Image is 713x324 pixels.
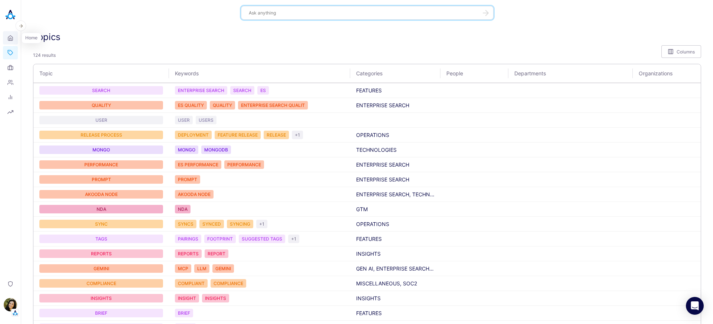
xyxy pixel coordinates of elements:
[39,175,163,184] a: topic badge
[350,172,441,187] td: ENTERPRISE SEARCH
[33,32,61,42] h3: Topics
[39,131,163,139] div: RELEASE PROCESS
[175,220,196,228] div: SYNCS
[350,98,441,113] td: ENTERPRISE SEARCH
[33,49,56,61] span: 124 results
[175,294,199,302] div: INSIGHT
[210,101,235,109] span: topic badge
[292,131,303,139] div: +1
[199,220,224,228] div: SYNCED
[39,309,163,317] div: BRIEF
[238,101,308,109] div: ENTERPRISE SEARCH QUALIT
[508,64,633,83] th: Departments
[175,160,221,169] span: topic badge
[350,276,441,291] td: MISCELLANEOUS, SOC2
[39,160,163,169] a: topic badge
[39,235,163,243] div: TAGS
[350,306,441,321] td: FEATURES
[39,190,163,199] div: AKOODA NODE
[175,175,200,184] span: topic badge
[175,279,208,288] div: COMPLIANT
[39,101,163,109] div: QUALITY
[39,279,163,288] a: topic badge
[264,131,289,139] span: topic badge
[3,295,18,317] button: Ilana DjemalTenant Logo
[39,86,163,95] div: SEARCH
[175,145,198,154] span: topic badge
[212,264,234,273] div: GEMINI
[230,86,254,95] span: topic badge
[39,190,163,199] a: topic badge
[350,157,441,172] td: ENTERPRISE SEARCH
[196,116,216,124] span: topic badge
[175,86,227,95] span: topic badge
[4,298,17,311] img: Ilana Djemal
[204,235,236,243] span: topic badge
[175,145,198,154] div: MONGO
[39,249,163,258] div: REPORTS
[169,64,350,83] th: Keywords
[227,220,253,228] div: SYNCING
[175,205,191,213] div: NDA
[39,160,163,169] div: PERFORMANCE
[230,86,254,95] div: SEARCH
[202,294,229,302] span: topic badge
[205,249,228,258] span: topic badge
[175,70,336,76] span: Keywords
[39,264,163,273] div: GEMINI
[175,101,207,109] span: topic badge
[39,294,163,302] div: INSIGHTS
[196,116,216,124] div: USERS
[39,205,163,213] div: NDA
[350,246,441,261] td: INSIGHTS
[350,261,441,276] td: GEN AI, ENTERPRISE SEARCH, FEATURES
[39,249,163,258] a: topic badge
[39,131,163,139] a: topic badge
[39,101,163,109] a: topic badge
[257,86,269,95] span: topic badge
[175,131,212,139] span: topic badge
[175,190,214,199] div: AKOODA NODE
[3,7,18,22] img: Akooda Logo
[39,309,163,317] a: topic badge
[257,86,269,95] div: ES
[224,160,264,169] span: topic badge
[175,249,202,258] div: REPORTS
[39,145,163,154] div: MONGO
[201,145,231,154] span: topic badge
[201,145,231,154] div: MONGODB
[661,45,701,58] button: Columns
[199,220,224,228] span: topic badge
[175,86,227,95] div: ENTERPRISE SEARCH
[39,116,163,124] div: USER
[211,279,246,288] span: topic badge
[175,101,207,109] div: ES QUALITY
[175,131,212,139] div: DEPLOYMENT
[175,264,191,273] span: topic badge
[175,294,199,302] span: topic badge
[239,235,285,243] span: topic badge
[350,128,441,143] td: OPERATIONS
[175,279,208,288] span: topic badge
[39,279,163,288] div: COMPLIANCE
[356,70,421,76] span: Categories
[39,116,163,124] a: topic badge
[212,264,234,273] span: topic badge
[33,64,169,83] th: Topic
[350,143,441,157] td: TECHNOLOGIES
[175,116,193,124] div: USER
[39,205,163,213] a: topic badge
[211,279,246,288] div: COMPLIANCE
[350,64,441,83] th: Categories
[39,86,163,95] a: topic badge
[175,116,193,124] span: topic badge
[175,249,202,258] span: topic badge
[39,294,163,302] a: topic badge
[227,220,253,228] span: topic badge
[205,249,228,258] div: REPORT
[256,220,267,228] div: +1
[194,264,209,273] span: topic badge
[175,190,214,199] span: topic badge
[350,187,441,202] td: ENTERPRISE SEARCH, TECHNOLOGIES
[440,64,508,83] th: People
